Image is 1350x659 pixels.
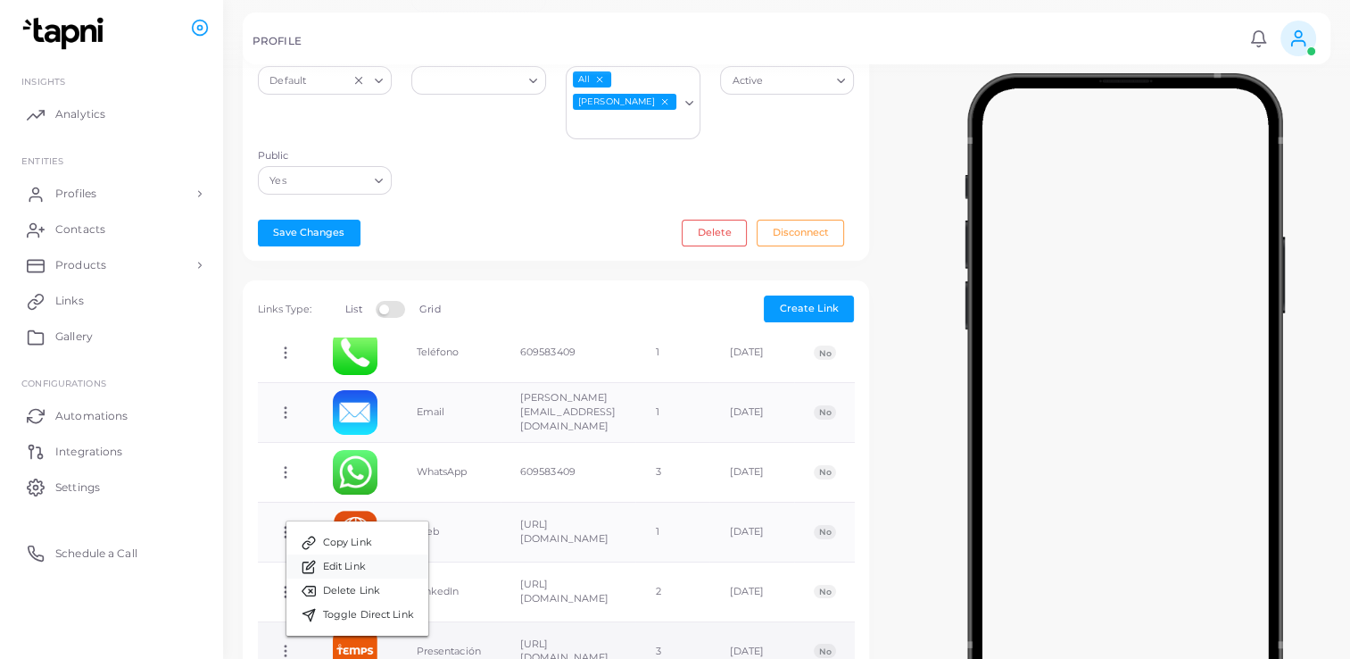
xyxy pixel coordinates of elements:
[419,303,440,317] label: Grid
[13,96,210,132] a: Analytics
[55,444,122,460] span: Integrations
[55,221,105,238] span: Contacts
[13,433,210,469] a: Integrations
[767,71,831,90] input: Search for option
[13,397,210,433] a: Automations
[13,283,210,319] a: Links
[21,76,65,87] span: INSIGHTS
[593,73,606,86] button: Deselect All
[253,35,302,47] h5: PROFILE
[709,443,794,503] td: [DATE]
[290,171,368,190] input: Search for option
[573,94,676,110] span: [PERSON_NAME]
[419,71,522,90] input: Search for option
[268,171,289,190] span: Yes
[258,66,393,95] div: Search for option
[780,302,839,314] span: Create Link
[21,155,63,166] span: ENTITIES
[258,220,360,246] button: Save Changes
[411,66,546,95] div: Search for option
[814,644,836,658] span: No
[311,71,348,90] input: Search for option
[635,383,709,443] td: 1
[757,220,844,246] button: Disconnect
[258,303,311,315] span: Links Type:
[21,378,106,388] span: Configurations
[397,383,501,443] td: Email
[814,405,836,420] span: No
[352,73,365,88] button: Clear Selected
[397,443,501,503] td: WhatsApp
[323,608,414,622] span: Toggle Direct Link
[709,383,794,443] td: [DATE]
[814,525,836,539] span: No
[13,176,210,212] a: Profiles
[573,71,611,88] span: All
[764,296,854,322] button: Create Link
[333,450,377,495] img: whatsapp.png
[635,502,709,562] td: 1
[566,66,700,139] div: Search for option
[345,303,361,317] label: List
[323,560,366,574] span: Edit Link
[814,585,836,599] span: No
[16,17,115,50] img: logo
[13,212,210,247] a: Contacts
[323,584,380,598] span: Delete Link
[333,510,377,555] img: b584ab51-3a3c-4f9c-bb08-7a60bcb837ae-1708516025405
[501,502,636,562] td: [URL][DOMAIN_NAME]
[397,562,501,621] td: LinkedIn
[501,562,636,621] td: [URL][DOMAIN_NAME]
[501,383,636,443] td: [PERSON_NAME][EMAIL_ADDRESS][DOMAIN_NAME]
[635,323,709,383] td: 1
[635,443,709,503] td: 3
[323,536,372,550] span: Copy Link
[55,480,100,496] span: Settings
[55,546,137,562] span: Schedule a Call
[709,502,794,562] td: [DATE]
[709,562,794,621] td: [DATE]
[397,323,501,383] td: Teléfono
[333,330,377,375] img: phone.png
[13,319,210,355] a: Gallery
[814,346,836,360] span: No
[501,323,636,383] td: 609583409
[258,149,393,163] label: Public
[635,562,709,621] td: 2
[730,71,766,90] span: Active
[13,247,210,283] a: Products
[55,106,105,122] span: Analytics
[55,257,106,273] span: Products
[13,535,210,571] a: Schedule a Call
[501,443,636,503] td: 609583409
[709,323,794,383] td: [DATE]
[658,96,671,108] button: Deselect BEATRIZ ARMENTIA
[55,408,128,424] span: Automations
[268,71,309,90] span: Default
[13,469,210,505] a: Settings
[814,465,836,480] span: No
[258,166,393,195] div: Search for option
[682,220,747,246] button: Delete
[333,390,377,435] img: email.png
[55,293,84,309] span: Links
[720,66,855,95] div: Search for option
[397,502,501,562] td: Web
[55,329,93,345] span: Gallery
[55,186,96,202] span: Profiles
[568,115,678,135] input: Search for option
